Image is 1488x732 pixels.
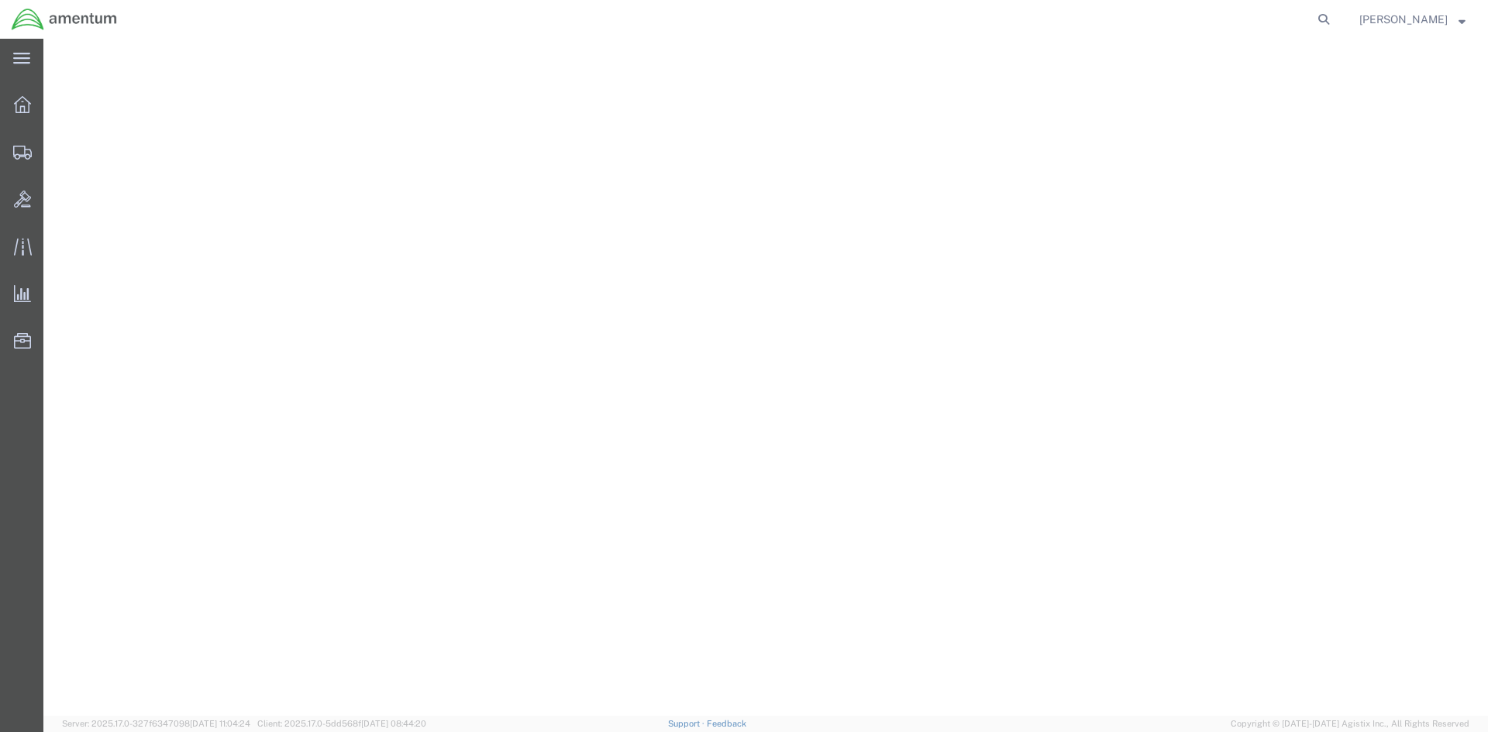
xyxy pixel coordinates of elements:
span: [DATE] 11:04:24 [190,719,250,728]
button: [PERSON_NAME] [1359,10,1466,29]
a: Support [668,719,707,728]
span: [DATE] 08:44:20 [361,719,426,728]
span: Copyright © [DATE]-[DATE] Agistix Inc., All Rights Reserved [1231,717,1469,730]
a: Feedback [707,719,746,728]
img: logo [11,8,118,31]
span: Jessica White [1359,11,1448,28]
iframe: FS Legacy Container [43,39,1488,716]
span: Server: 2025.17.0-327f6347098 [62,719,250,728]
span: Client: 2025.17.0-5dd568f [257,719,426,728]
